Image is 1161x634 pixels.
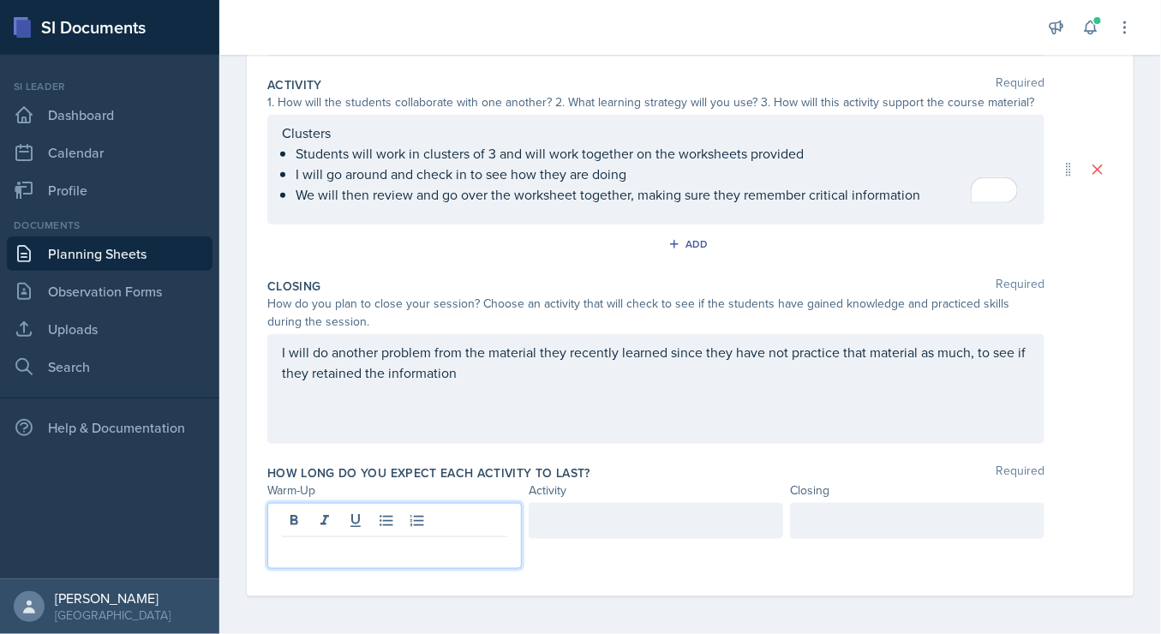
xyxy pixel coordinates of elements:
p: I will go around and check in to see how they are doing [296,164,1030,184]
span: Required [996,76,1044,93]
div: [GEOGRAPHIC_DATA] [55,607,171,624]
div: How do you plan to close your session? Choose an activity that will check to see if the students ... [267,295,1044,331]
a: Dashboard [7,98,212,132]
div: Closing [790,481,1044,499]
button: Add [662,231,718,257]
div: Add [672,237,709,251]
div: To enrich screen reader interactions, please activate Accessibility in Grammarly extension settings [282,123,1030,205]
p: Clusters [282,123,1030,143]
a: Calendar [7,135,212,170]
a: Profile [7,173,212,207]
label: Activity [267,76,322,93]
p: I will do another problem from the material they recently learned since they have not practice th... [282,342,1030,383]
div: Activity [529,481,783,499]
label: Closing [267,278,320,295]
span: Required [996,464,1044,481]
p: Students will work in clusters of 3 and will work together on the worksheets provided [296,143,1030,164]
div: Si leader [7,79,212,94]
a: Search [7,350,212,384]
div: 1. How will the students collaborate with one another? 2. What learning strategy will you use? 3.... [267,93,1044,111]
div: Help & Documentation [7,410,212,445]
div: Warm-Up [267,481,522,499]
span: Required [996,278,1044,295]
label: How long do you expect each activity to last? [267,464,590,481]
a: Uploads [7,312,212,346]
div: Documents [7,218,212,233]
a: Planning Sheets [7,236,212,271]
a: Observation Forms [7,274,212,308]
div: [PERSON_NAME] [55,589,171,607]
p: We will then review and go over the worksheet together, making sure they remember critical inform... [296,184,1030,205]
